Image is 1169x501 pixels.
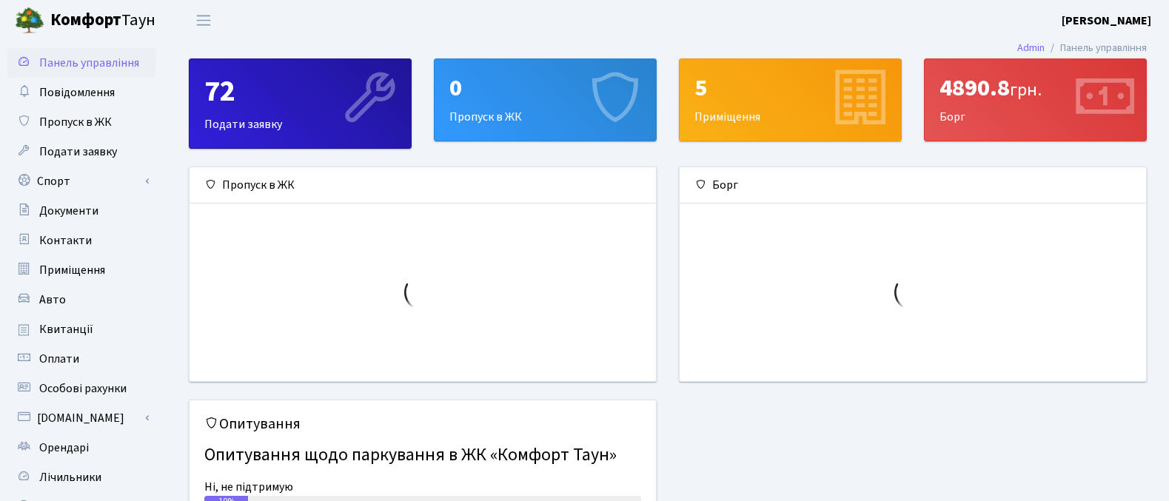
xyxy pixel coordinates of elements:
span: Подати заявку [39,144,117,160]
span: Особові рахунки [39,380,127,397]
div: Пропуск в ЖК [435,59,656,141]
b: Комфорт [50,8,121,32]
a: Особові рахунки [7,374,155,403]
span: Документи [39,203,98,219]
button: Переключити навігацію [185,8,222,33]
div: 72 [204,74,396,110]
a: [PERSON_NAME] [1062,12,1151,30]
h4: Опитування щодо паркування в ЖК «Комфорт Таун» [204,439,641,472]
span: Панель управління [39,55,139,71]
a: Пропуск в ЖК [7,107,155,137]
span: Контакти [39,232,92,249]
span: Пропуск в ЖК [39,114,112,130]
a: Admin [1017,40,1045,56]
span: Лічильники [39,469,101,485]
div: Ні, не підтримую [204,478,641,496]
div: Подати заявку [190,59,411,148]
a: Подати заявку [7,137,155,167]
span: Авто [39,292,66,308]
nav: breadcrumb [995,33,1169,64]
a: Орендарі [7,433,155,463]
a: Повідомлення [7,78,155,107]
div: 0 [449,74,641,102]
span: Приміщення [39,262,105,278]
li: Панель управління [1045,40,1147,56]
a: Приміщення [7,255,155,285]
img: logo.png [15,6,44,36]
div: Борг [680,167,1146,204]
span: Оплати [39,351,79,367]
h5: Опитування [204,415,641,433]
a: Квитанції [7,315,155,344]
a: 5Приміщення [679,58,902,141]
div: Борг [925,59,1146,141]
a: [DOMAIN_NAME] [7,403,155,433]
div: 5 [694,74,886,102]
div: Пропуск в ЖК [190,167,656,204]
a: 0Пропуск в ЖК [434,58,657,141]
a: Авто [7,285,155,315]
a: Спорт [7,167,155,196]
b: [PERSON_NAME] [1062,13,1151,29]
a: Панель управління [7,48,155,78]
span: грн. [1010,77,1042,103]
div: 4890.8 [939,74,1131,102]
span: Квитанції [39,321,93,337]
a: Оплати [7,344,155,374]
a: Документи [7,196,155,226]
a: Лічильники [7,463,155,492]
a: Контакти [7,226,155,255]
span: Повідомлення [39,84,115,101]
span: Таун [50,8,155,33]
div: Приміщення [680,59,901,141]
a: 72Подати заявку [189,58,412,149]
span: Орендарі [39,440,89,456]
